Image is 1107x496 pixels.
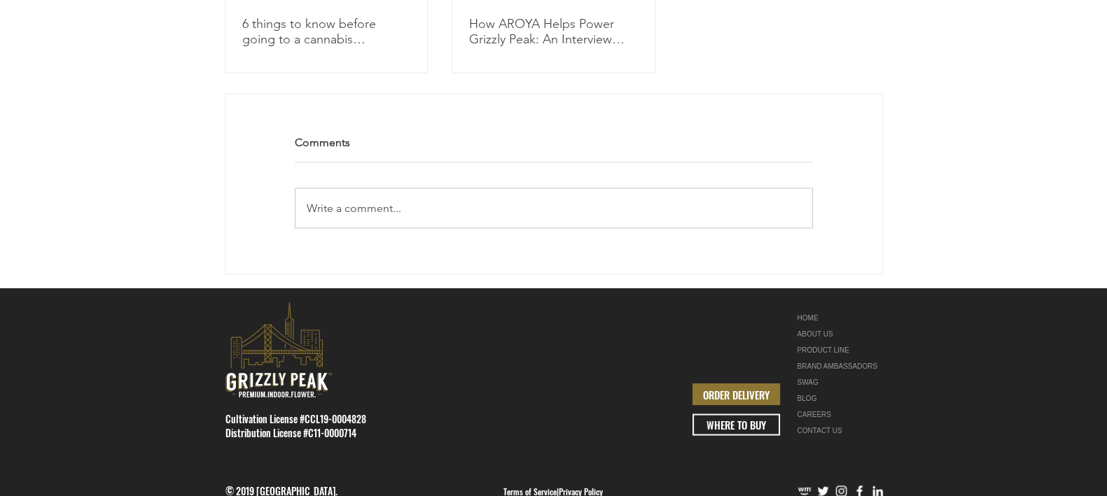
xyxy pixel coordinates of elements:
button: Write a comment... [295,188,812,227]
a: CAREERS [798,406,886,422]
h2: Comments [295,136,813,148]
div: BRAND AMBASSADORS [798,357,886,374]
a: ORDER DELIVERY [692,383,780,405]
span: Write a comment... [307,201,401,214]
nav: Site [798,309,886,438]
span: WHERE TO BUY [706,417,766,432]
a: How AROYA Helps Power Grizzly Peak: An Interview with Grower of the Month, [PERSON_NAME] [469,16,638,47]
span: ORDER DELIVERY [703,387,770,402]
a: WHERE TO BUY [692,413,780,435]
a: SWAG [798,374,886,390]
svg: premium-indoor-cannabis [225,302,332,397]
a: 6 things to know before going to a cannabis dispensary. [242,16,411,47]
a: ABOUT US [798,325,886,341]
span: Cultivation License #CCL19-0004828 Distribution License #C11-0000714 [225,411,366,439]
a: BLOG [798,390,886,406]
a: CONTACT US [798,422,886,438]
a: HOME [798,309,886,325]
a: PRODUCT LINE [798,341,886,357]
